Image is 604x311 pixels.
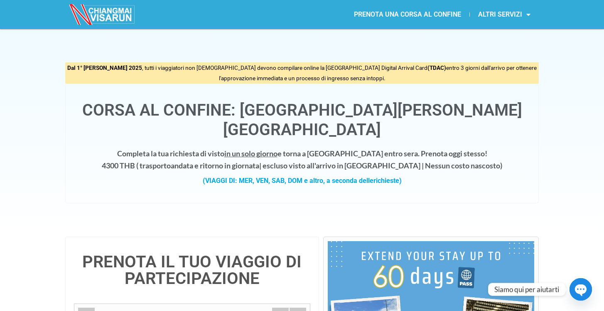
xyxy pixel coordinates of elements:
[117,149,224,158] font: Completa la tua richiesta di visto
[302,5,539,24] nav: Menu
[224,149,277,158] font: in un solo giorno
[277,149,487,158] font: e torna a [GEOGRAPHIC_DATA] entro sera. Prenota oggi stesso!
[354,10,461,18] font: PRENOTA UNA CORSA AL CONFINE
[67,64,142,71] font: Dal 1° [PERSON_NAME] 2025
[82,252,302,288] font: PRENOTA IL TUO VIAGGIO DI PARTECIPAZIONE
[259,161,502,170] font: | escluso visto all'arrivo in [GEOGRAPHIC_DATA] | Nessun costo nascosto)
[427,64,446,71] font: (TDAC)
[373,177,402,185] font: richieste)
[203,177,373,185] font: (VIAGGI DI: MER, VEN, SAB, DOM e altro, a seconda delle
[102,161,171,170] font: 4300 THB ( trasporto
[478,10,522,18] font: ALTRI SERVIZI
[346,5,469,24] a: PRENOTA UNA CORSA AL CONFINE
[82,101,522,139] font: Corsa al confine: [GEOGRAPHIC_DATA][PERSON_NAME][GEOGRAPHIC_DATA]
[171,161,259,170] font: andata e ritorno in giornata
[470,5,539,24] a: ALTRI SERVIZI
[142,64,427,71] font: , tutti i viaggiatori non [DEMOGRAPHIC_DATA] devono compilare online la [GEOGRAPHIC_DATA] Digital...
